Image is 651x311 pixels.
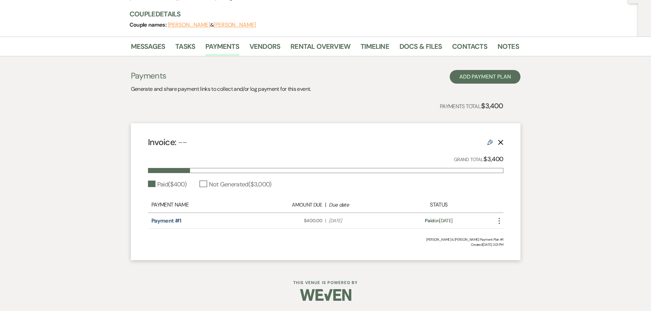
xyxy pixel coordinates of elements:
img: Weven Logo [300,283,351,307]
a: Payments [205,41,239,56]
button: Add Payment Plan [450,70,520,84]
p: Grand Total: [454,154,503,164]
h3: Couple Details [130,9,512,19]
p: Generate and share payment links to collect and/or log payment for this event. [131,85,311,94]
button: [PERSON_NAME] [214,22,256,28]
h4: Invoice: [148,136,187,148]
div: [PERSON_NAME] & [PERSON_NAME] Payment Plan #1 [148,237,503,242]
span: Paid [425,217,434,224]
div: Not Generated ( $3,000 ) [200,180,272,189]
a: Tasks [175,41,195,56]
a: Messages [131,41,165,56]
a: Rental Overview [290,41,350,56]
strong: $3,400 [484,155,503,163]
div: on [DATE] [395,217,482,224]
p: Payments Total: [440,100,503,111]
span: | [325,217,326,224]
button: [PERSON_NAME] [168,22,210,28]
span: & [168,22,256,28]
span: -- [178,137,187,148]
span: [DATE] [329,217,392,224]
div: | [256,201,395,209]
div: Payment Name [151,201,256,209]
a: Payment #1 [151,217,181,224]
a: Contacts [452,41,487,56]
div: Status [395,201,482,209]
strong: $3,400 [481,101,503,110]
span: Created: [DATE] 2:01 PM [148,242,503,247]
a: Notes [498,41,519,56]
div: Paid ( $400 ) [148,180,187,189]
a: Docs & Files [399,41,442,56]
a: Vendors [249,41,280,56]
a: Timeline [361,41,389,56]
h3: Payments [131,70,311,82]
span: $400.00 [259,217,322,224]
div: Amount Due [259,201,322,209]
span: Couple names: [130,21,168,28]
div: Due date [329,201,392,209]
